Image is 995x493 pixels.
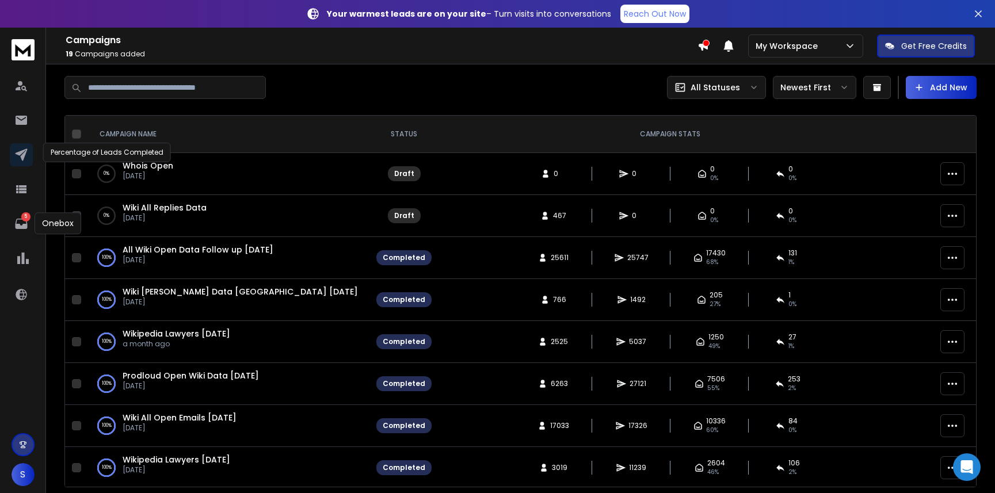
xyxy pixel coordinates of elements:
[66,49,697,59] p: Campaigns added
[102,378,112,389] p: 100 %
[901,40,967,52] p: Get Free Credits
[629,463,646,472] span: 11239
[773,76,856,99] button: Newest First
[394,169,414,178] div: Draft
[707,374,725,384] span: 7506
[123,171,173,181] p: [DATE]
[86,116,369,153] th: CAMPAIGN NAME
[707,468,719,477] span: 46 %
[550,421,569,430] span: 17033
[788,374,800,384] span: 253
[123,370,259,381] a: Prodloud Open Wiki Data [DATE]
[707,458,725,468] span: 2604
[383,421,425,430] div: Completed
[102,420,112,431] p: 100 %
[710,300,720,309] span: 27 %
[86,405,369,447] td: 100%Wiki All Open Emails [DATE][DATE]
[383,253,425,262] div: Completed
[552,463,567,472] span: 3019
[86,153,369,195] td: 0%Whois Open[DATE]
[706,249,726,258] span: 17430
[788,207,793,216] span: 0
[551,379,568,388] span: 6263
[86,195,369,237] td: 0%Wiki All Replies Data[DATE]
[629,337,646,346] span: 5037
[123,381,259,391] p: [DATE]
[710,207,715,216] span: 0
[706,258,718,267] span: 68 %
[953,453,981,481] div: Open Intercom Messenger
[551,253,569,262] span: 25611
[788,216,796,225] span: 0%
[383,379,425,388] div: Completed
[123,454,230,465] a: Wikipedia Lawyers [DATE]
[123,412,237,423] a: Wiki All Open Emails [DATE]
[710,174,718,183] span: 0%
[102,462,112,473] p: 100 %
[383,337,425,346] div: Completed
[123,465,230,475] p: [DATE]
[632,169,643,178] span: 0
[627,253,649,262] span: 25747
[710,165,715,174] span: 0
[123,160,173,171] a: Whois Open
[123,339,230,349] p: a month ago
[691,82,740,93] p: All Statuses
[710,291,723,300] span: 205
[553,211,566,220] span: 467
[624,8,686,20] p: Reach Out Now
[630,295,646,304] span: 1492
[788,249,797,258] span: 131
[102,294,112,305] p: 100 %
[788,384,796,393] span: 2 %
[104,210,109,221] p: 0 %
[123,286,358,297] a: Wiki [PERSON_NAME] Data [GEOGRAPHIC_DATA] [DATE]
[439,116,901,153] th: CAMPAIGN STATS
[877,35,975,58] button: Get Free Credits
[630,379,646,388] span: 27121
[708,333,724,342] span: 1250
[706,416,726,426] span: 10336
[327,8,486,20] strong: Your warmest leads are on your site
[383,463,425,472] div: Completed
[620,5,689,23] a: Reach Out Now
[123,328,230,339] a: Wikipedia Lawyers [DATE]
[706,426,718,435] span: 60 %
[123,244,273,255] span: All Wiki Open Data Follow up [DATE]
[35,212,81,234] div: Onebox
[327,8,611,20] p: – Turn visits into conversations
[10,212,33,235] a: 5
[86,279,369,321] td: 100%Wiki [PERSON_NAME] Data [GEOGRAPHIC_DATA] [DATE][DATE]
[788,291,791,300] span: 1
[104,168,109,179] p: 0 %
[553,295,566,304] span: 766
[86,447,369,489] td: 100%Wikipedia Lawyers [DATE][DATE]
[86,321,369,363] td: 100%Wikipedia Lawyers [DATE]a month ago
[383,295,425,304] div: Completed
[394,211,414,220] div: Draft
[86,363,369,405] td: 100%Prodloud Open Wiki Data [DATE][DATE]
[86,237,369,279] td: 100%All Wiki Open Data Follow up [DATE][DATE]
[707,384,719,393] span: 55 %
[906,76,977,99] button: Add New
[66,49,73,59] span: 19
[788,174,796,183] span: 0%
[788,416,798,426] span: 84
[788,165,793,174] span: 0
[788,426,796,435] span: 0 %
[123,202,207,213] a: Wiki All Replies Data
[12,39,35,60] img: logo
[123,213,207,223] p: [DATE]
[554,169,565,178] span: 0
[102,252,112,263] p: 100 %
[123,423,237,433] p: [DATE]
[369,116,439,153] th: STATUS
[66,33,697,47] h1: Campaigns
[21,212,31,221] p: 5
[710,216,718,225] span: 0%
